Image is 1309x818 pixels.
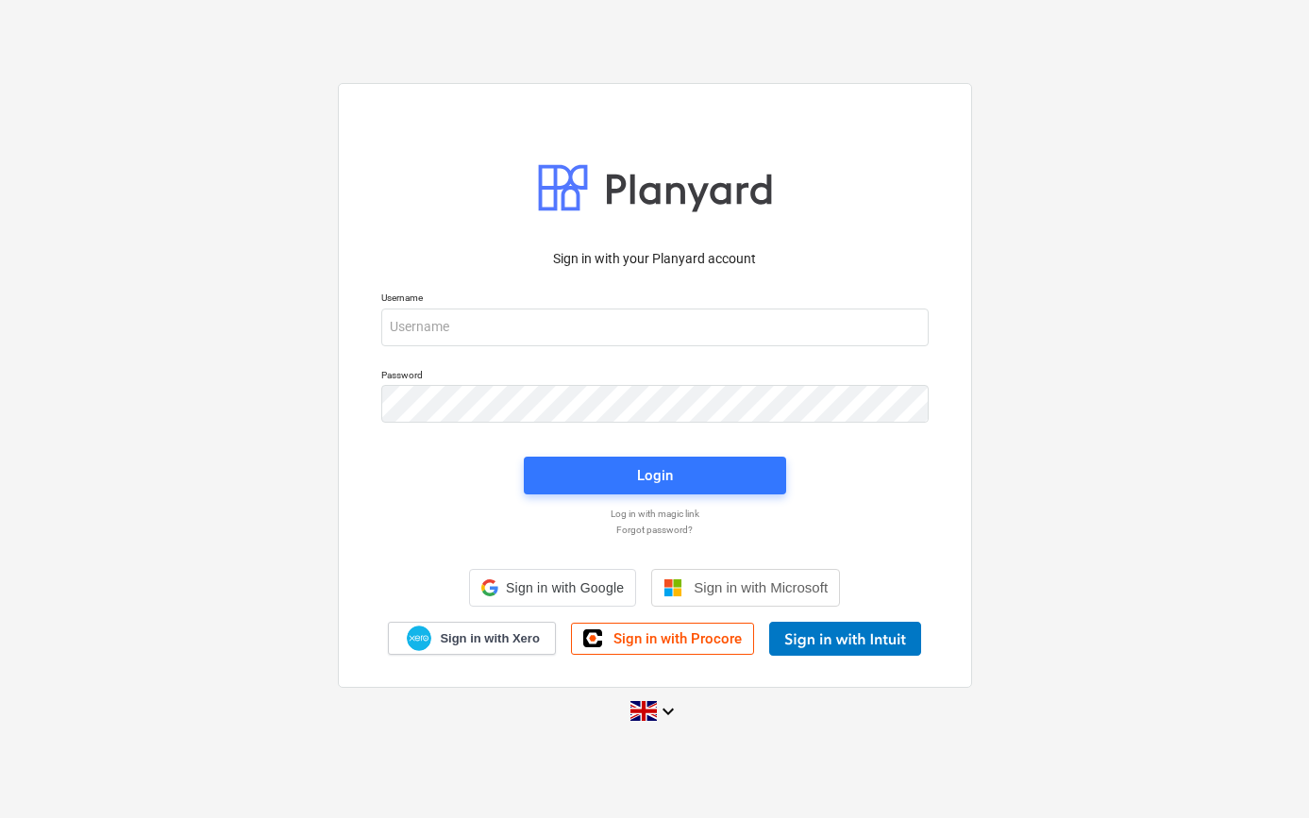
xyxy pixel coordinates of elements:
[571,623,754,655] a: Sign in with Procore
[372,524,938,536] a: Forgot password?
[440,630,539,647] span: Sign in with Xero
[381,369,929,385] p: Password
[524,457,786,494] button: Login
[381,309,929,346] input: Username
[637,463,673,488] div: Login
[657,700,680,723] i: keyboard_arrow_down
[506,580,624,595] span: Sign in with Google
[407,626,431,651] img: Xero logo
[388,622,556,655] a: Sign in with Xero
[663,578,682,597] img: Microsoft logo
[381,292,929,308] p: Username
[694,579,828,595] span: Sign in with Microsoft
[372,508,938,520] a: Log in with magic link
[381,249,929,269] p: Sign in with your Planyard account
[613,630,742,647] span: Sign in with Procore
[469,569,636,607] div: Sign in with Google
